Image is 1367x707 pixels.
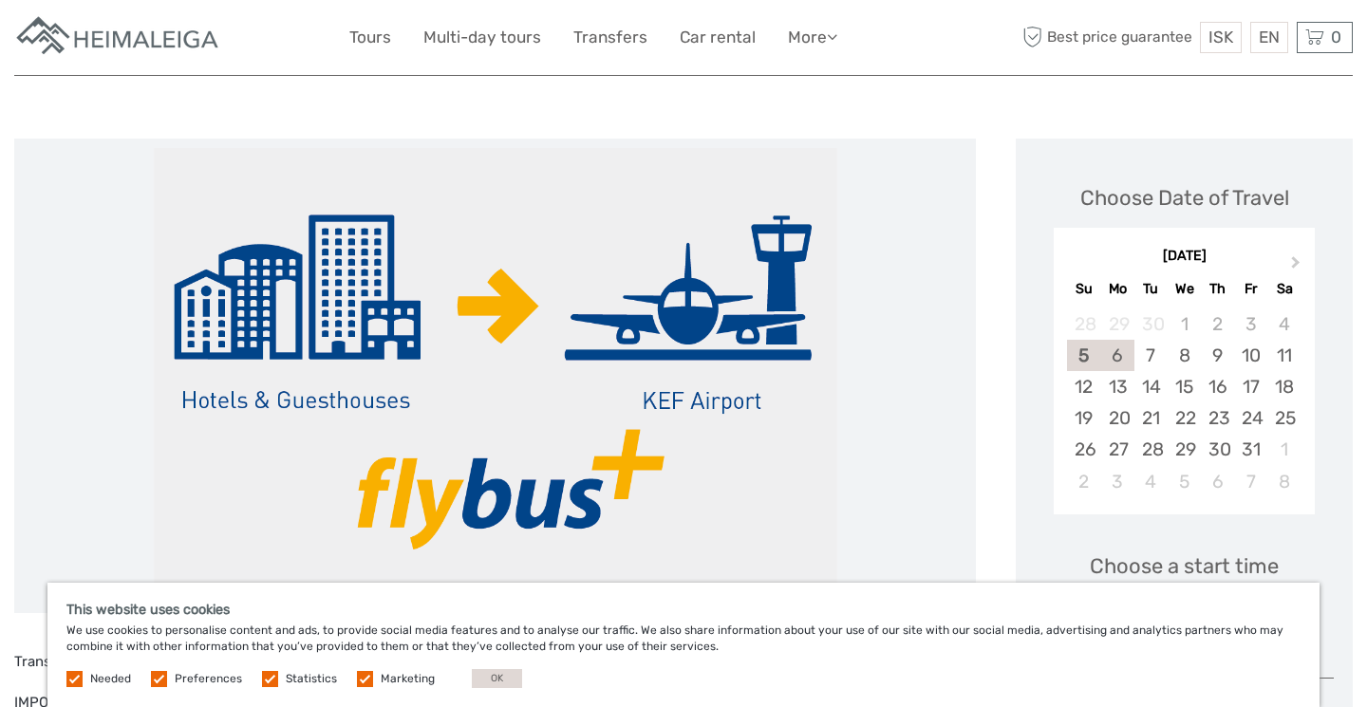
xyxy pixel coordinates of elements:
[1090,551,1279,581] span: Choose a start time
[1168,276,1201,302] div: We
[1283,251,1313,282] button: Next Month
[1101,308,1134,340] div: Not available Monday, September 29th, 2025
[1168,466,1201,497] div: Choose Wednesday, November 5th, 2025
[66,602,1301,618] h5: This website uses cookies
[423,24,541,51] a: Multi-day tours
[1168,340,1201,371] div: Choose Wednesday, October 8th, 2025
[1208,28,1233,47] span: ISK
[1168,434,1201,465] div: Choose Wednesday, October 29th, 2025
[1168,308,1201,340] div: Not available Wednesday, October 1st, 2025
[1234,434,1267,465] div: Choose Friday, October 31st, 2025
[1267,434,1301,465] div: Choose Saturday, November 1st, 2025
[1267,308,1301,340] div: Not available Saturday, October 4th, 2025
[1101,402,1134,434] div: Choose Monday, October 20th, 2025
[154,148,837,604] img: 712a0e43dd27461abbb2e424cb7ebcd4_main_slider.png
[1067,276,1100,302] div: Su
[1201,371,1234,402] div: Choose Thursday, October 16th, 2025
[1201,434,1234,465] div: Choose Thursday, October 30th, 2025
[1134,402,1168,434] div: Choose Tuesday, October 21st, 2025
[1201,466,1234,497] div: Choose Thursday, November 6th, 2025
[1067,340,1100,371] div: Choose Sunday, October 5th, 2025
[1201,308,1234,340] div: Not available Thursday, October 2nd, 2025
[680,24,756,51] a: Car rental
[1067,371,1100,402] div: Choose Sunday, October 12th, 2025
[1267,466,1301,497] div: Choose Saturday, November 8th, 2025
[1134,308,1168,340] div: Not available Tuesday, September 30th, 2025
[472,669,522,688] button: OK
[1267,276,1301,302] div: Sa
[1267,340,1301,371] div: Choose Saturday, October 11th, 2025
[1101,434,1134,465] div: Choose Monday, October 27th, 2025
[1054,247,1315,267] div: [DATE]
[1201,402,1234,434] div: Choose Thursday, October 23rd, 2025
[1067,466,1100,497] div: Choose Sunday, November 2nd, 2025
[1328,28,1344,47] span: 0
[1134,276,1168,302] div: Tu
[381,671,435,687] label: Marketing
[1059,308,1308,497] div: month 2025-10
[286,671,337,687] label: Statistics
[1234,466,1267,497] div: Choose Friday, November 7th, 2025
[1134,340,1168,371] div: Choose Tuesday, October 7th, 2025
[1168,371,1201,402] div: Choose Wednesday, October 15th, 2025
[1234,308,1267,340] div: Not available Friday, October 3rd, 2025
[1134,434,1168,465] div: Choose Tuesday, October 28th, 2025
[14,14,223,61] img: Apartments in Reykjavik
[1234,276,1267,302] div: Fr
[1201,276,1234,302] div: Th
[1168,402,1201,434] div: Choose Wednesday, October 22nd, 2025
[1067,402,1100,434] div: Choose Sunday, October 19th, 2025
[1067,434,1100,465] div: Choose Sunday, October 26th, 2025
[1101,466,1134,497] div: Choose Monday, November 3rd, 2025
[1101,340,1134,371] div: Choose Monday, October 6th, 2025
[1134,466,1168,497] div: Choose Tuesday, November 4th, 2025
[1101,371,1134,402] div: Choose Monday, October 13th, 2025
[1134,371,1168,402] div: Choose Tuesday, October 14th, 2025
[788,24,837,51] a: More
[1067,308,1100,340] div: Not available Sunday, September 28th, 2025
[1234,371,1267,402] div: Choose Friday, October 17th, 2025
[349,24,391,51] a: Tours
[1201,340,1234,371] div: Choose Thursday, October 9th, 2025
[47,583,1320,707] div: We use cookies to personalise content and ads, to provide social media features and to analyse ou...
[573,24,647,51] a: Transfers
[1080,183,1289,213] div: Choose Date of Travel
[14,653,392,670] span: Transfer from [GEOGRAPHIC_DATA] Hotels or Bus Stops
[1234,402,1267,434] div: Choose Friday, October 24th, 2025
[90,671,131,687] label: Needed
[1267,402,1301,434] div: Choose Saturday, October 25th, 2025
[1267,371,1301,402] div: Choose Saturday, October 18th, 2025
[175,671,242,687] label: Preferences
[1234,340,1267,371] div: Choose Friday, October 10th, 2025
[1101,276,1134,302] div: Mo
[1250,22,1288,53] div: EN
[1019,22,1196,53] span: Best price guarantee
